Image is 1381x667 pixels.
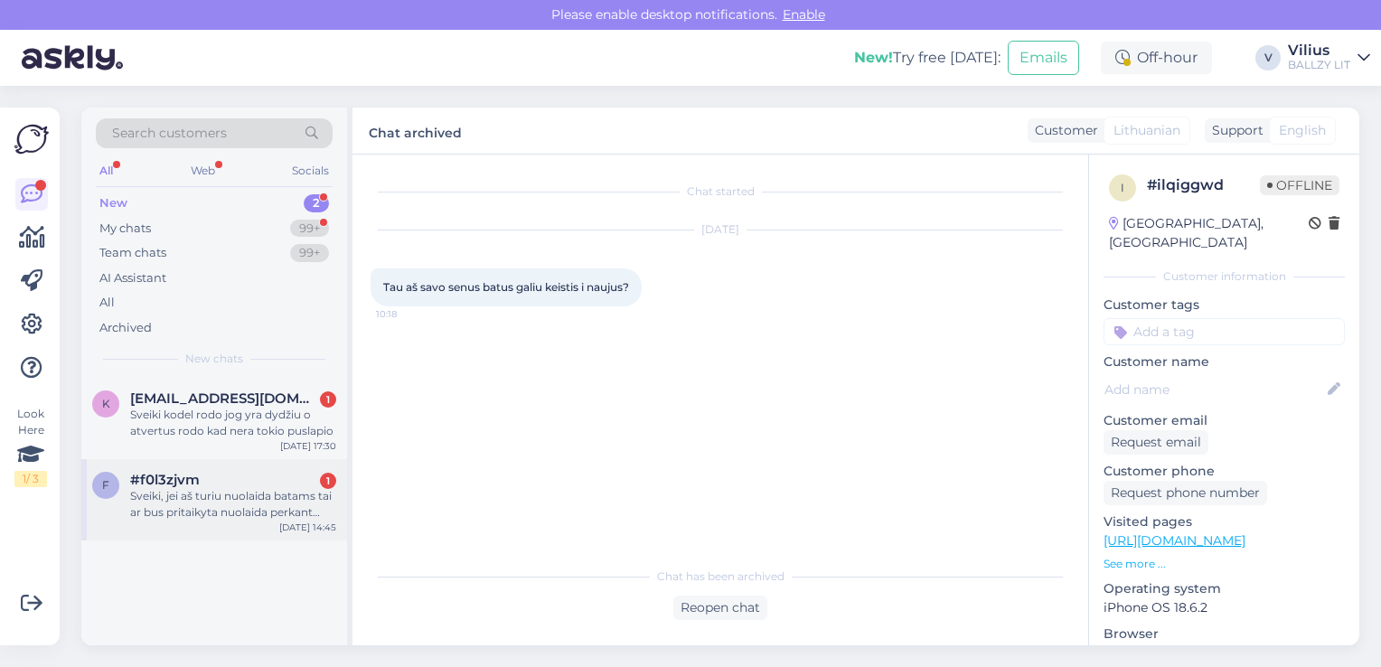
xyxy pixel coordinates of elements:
[657,568,784,585] span: Chat has been archived
[290,244,329,262] div: 99+
[130,407,336,439] div: Sveiki kodel rodo jog yra dydžiu o atvertus rodo kad nera tokio puslapio
[777,6,831,23] span: Enable
[1104,532,1245,549] a: [URL][DOMAIN_NAME]
[1104,644,1345,662] p: Safari [DATE]
[280,439,336,453] div: [DATE] 17:30
[1008,41,1079,75] button: Emails
[1104,380,1324,399] input: Add name
[130,488,336,521] div: Sveiki, jei aš turiu nuolaida batams tai ar bus pritaikyta nuolaida perkant kobe 9 batus?
[854,49,893,66] b: New!
[130,472,200,488] span: #f0l3zjvm
[102,397,110,410] span: k
[1104,352,1345,371] p: Customer name
[376,307,444,321] span: 10:18
[1260,175,1339,195] span: Offline
[99,220,151,238] div: My chats
[320,391,336,408] div: 1
[383,280,629,294] span: Tau aš savo senus batus galiu keistis i naujus?
[99,194,127,212] div: New
[1104,268,1345,285] div: Customer information
[187,159,219,183] div: Web
[369,118,462,143] label: Chat archived
[99,244,166,262] div: Team chats
[185,351,243,367] span: New chats
[320,473,336,489] div: 1
[1121,181,1124,194] span: i
[1104,481,1267,505] div: Request phone number
[673,596,767,620] div: Reopen chat
[1104,430,1208,455] div: Request email
[1113,121,1180,140] span: Lithuanian
[279,521,336,534] div: [DATE] 14:45
[1109,214,1309,252] div: [GEOGRAPHIC_DATA], [GEOGRAPHIC_DATA]
[1104,556,1345,572] p: See more ...
[99,294,115,312] div: All
[14,406,47,487] div: Look Here
[1288,58,1350,72] div: BALLZY LIT
[99,269,166,287] div: AI Assistant
[290,220,329,238] div: 99+
[14,122,49,156] img: Askly Logo
[1104,296,1345,315] p: Customer tags
[102,478,109,492] span: f
[1205,121,1264,140] div: Support
[854,47,1001,69] div: Try free [DATE]:
[1101,42,1212,74] div: Off-hour
[1288,43,1350,58] div: Vilius
[14,471,47,487] div: 1 / 3
[1104,512,1345,531] p: Visited pages
[1288,43,1370,72] a: ViliusBALLZY LIT
[1104,462,1345,481] p: Customer phone
[1104,598,1345,617] p: iPhone OS 18.6.2
[288,159,333,183] div: Socials
[1104,411,1345,430] p: Customer email
[99,319,152,337] div: Archived
[304,194,329,212] div: 2
[371,221,1070,238] div: [DATE]
[112,124,227,143] span: Search customers
[1147,174,1260,196] div: # ilqiggwd
[1255,45,1281,70] div: V
[1028,121,1098,140] div: Customer
[371,183,1070,200] div: Chat started
[1104,625,1345,644] p: Browser
[1279,121,1326,140] span: English
[1104,318,1345,345] input: Add a tag
[130,390,318,407] span: kristinagirulytee@gmail.com
[1104,579,1345,598] p: Operating system
[96,159,117,183] div: All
